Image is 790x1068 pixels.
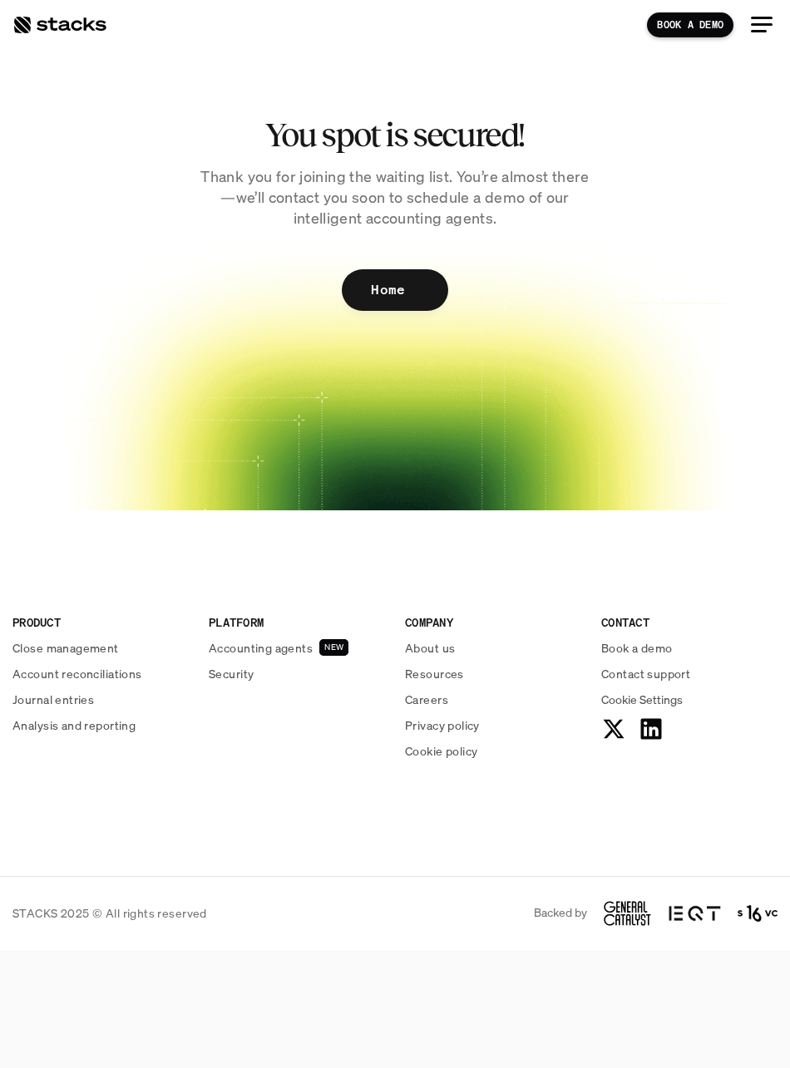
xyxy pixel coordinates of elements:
p: Book a demo [601,639,673,657]
p: Resources [405,665,464,682]
a: Journal entries [12,691,189,708]
p: Privacy policy [405,716,480,734]
a: BOOK A DEMO [647,12,733,37]
p: Thank you for joining the waiting list. You’re almost there —we’ll contact you soon to schedule a... [195,166,595,229]
a: Analysis and reporting [12,716,189,734]
a: Close management [12,639,189,657]
button: Cookie Trigger [601,691,683,708]
p: Contact support [601,665,690,682]
a: About us [405,639,581,657]
a: Cookie policy [405,742,581,760]
p: Journal entries [12,691,94,708]
span: Cookie Settings [601,691,683,708]
p: Analysis and reporting [12,716,136,734]
p: Account reconciliations [12,665,142,682]
h2: NEW [324,642,343,652]
p: Cookie policy [405,742,477,760]
p: Accounting agents [209,639,313,657]
a: Contact support [601,665,778,682]
p: PLATFORM [209,613,385,631]
a: Account reconciliations [12,665,189,682]
a: Resources [405,665,581,682]
a: Home [342,269,447,311]
p: Careers [405,691,448,708]
p: PRODUCT [12,613,189,631]
p: COMPANY [405,613,581,631]
a: Book a demo [601,639,778,657]
a: Privacy policy [405,716,581,734]
p: About us [405,639,455,657]
p: STACKS 2025 © All rights reserved [12,904,207,922]
p: Backed by [534,906,587,920]
p: CONTACT [601,613,778,631]
p: Home [371,278,405,302]
a: Security [209,665,385,682]
p: BOOK A DEMO [657,19,723,31]
a: Accounting agentsNEW [209,639,385,657]
h2: You spot is secured! [195,116,595,153]
p: Close management [12,639,119,657]
p: Security [209,665,254,682]
a: Careers [405,691,581,708]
